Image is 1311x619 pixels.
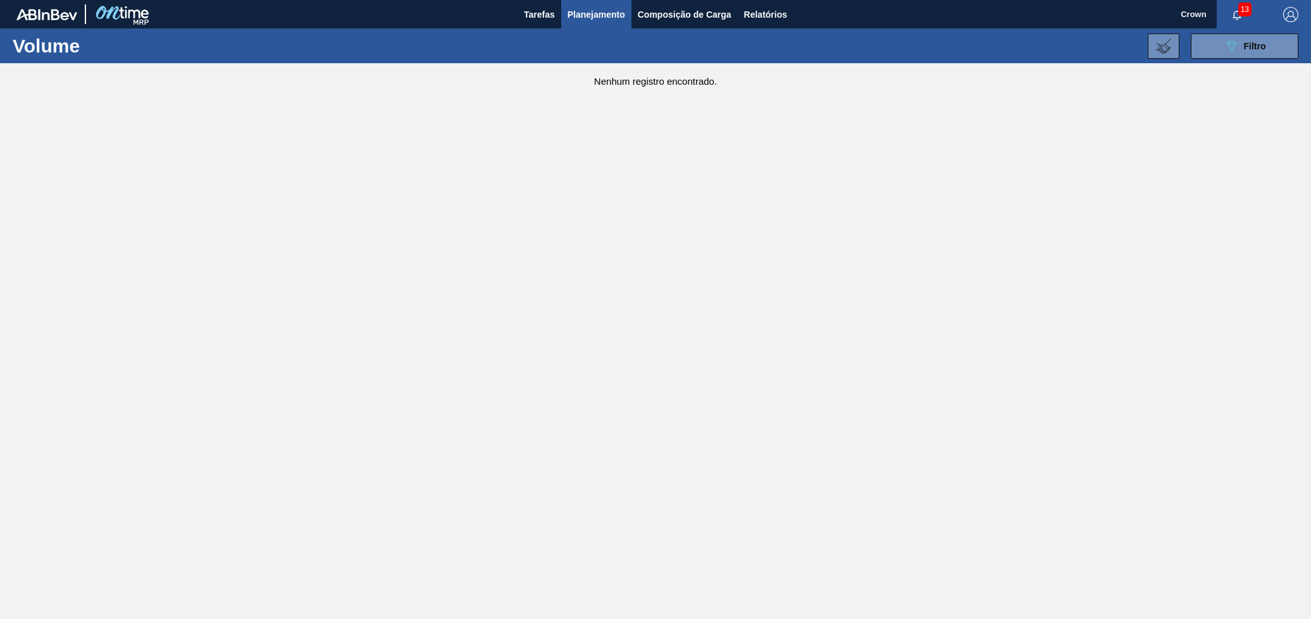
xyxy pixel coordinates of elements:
button: Importar Negociações de Volume [1148,34,1179,59]
span: Planejamento [568,7,625,22]
img: Logout [1283,7,1298,22]
span: Composição de Carga [638,7,731,22]
button: Filtro [1191,34,1298,59]
span: Relatórios [744,7,787,22]
h1: Volume [13,39,204,53]
button: Notificações [1217,6,1257,23]
img: TNhmsLtSVTkK8tSr43FrP2fwEKptu5GPRR3wAAAABJRU5ErkJggg== [16,9,77,20]
span: 13 [1238,3,1252,16]
span: Tarefas [524,7,555,22]
span: Filtro [1244,41,1266,51]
